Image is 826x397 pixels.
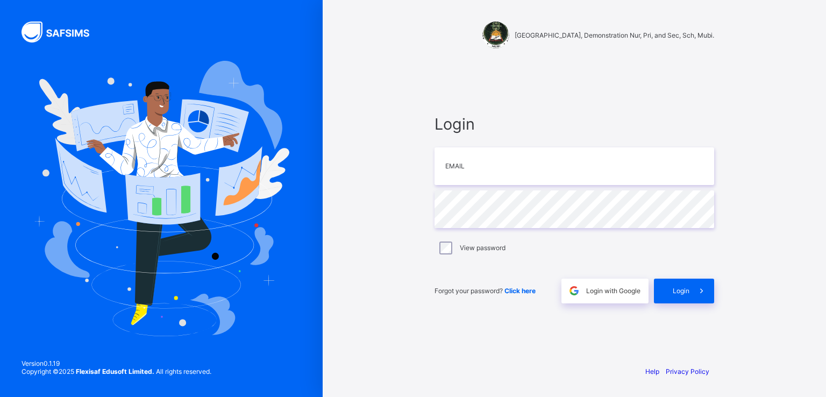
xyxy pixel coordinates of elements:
strong: Flexisaf Edusoft Limited. [76,367,154,375]
span: Version 0.1.19 [22,359,211,367]
a: Click here [504,287,536,295]
img: google.396cfc9801f0270233282035f929180a.svg [568,285,580,297]
a: Privacy Policy [666,367,709,375]
label: View password [460,244,505,252]
img: SAFSIMS Logo [22,22,102,42]
span: Login with Google [586,287,640,295]
span: Login [673,287,689,295]
a: Help [645,367,659,375]
span: Copyright © 2025 All rights reserved. [22,367,211,375]
span: [GEOGRAPHIC_DATA], Demonstration Nur, Pri, and Sec, Sch, Mubi. [515,31,714,39]
span: Login [435,115,714,133]
span: Forgot your password? [435,287,536,295]
img: Hero Image [33,61,289,336]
